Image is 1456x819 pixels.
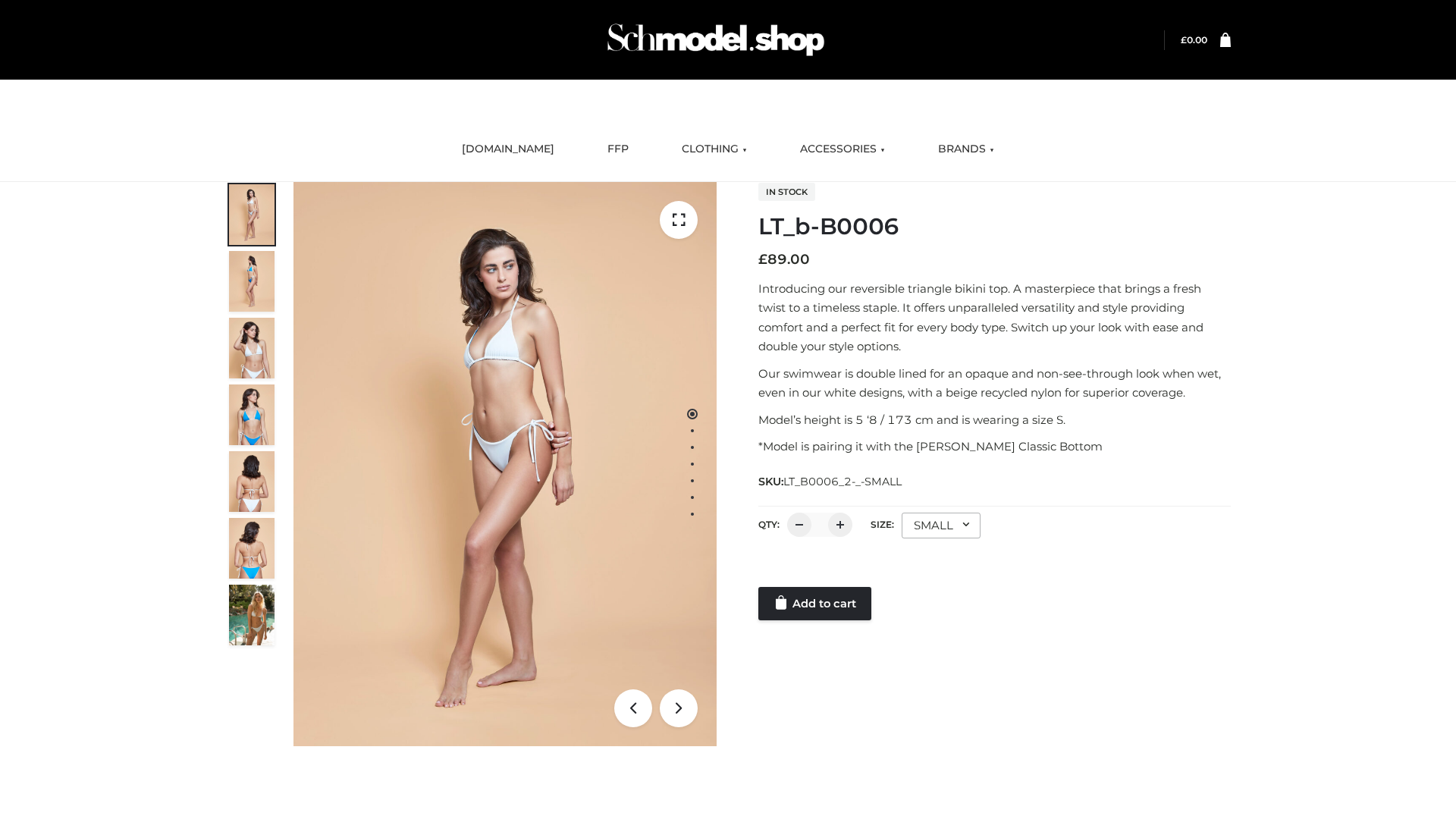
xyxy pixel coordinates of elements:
[758,183,815,201] span: In stock
[758,364,1231,403] p: Our swimwear is double lined for an opaque and non-see-through look when wet, even in our white d...
[758,519,780,530] label: QTY:
[1181,34,1187,45] span: £
[758,279,1231,356] p: Introducing our reversible triangle bikini top. A masterpiece that brings a fresh twist to a time...
[229,251,275,312] img: ArielClassicBikiniTop_CloudNine_AzureSky_OW114ECO_2-scaled.jpg
[789,133,896,166] a: ACCESSORIES
[758,410,1231,430] p: Model’s height is 5 ‘8 / 173 cm and is wearing a size S.
[229,318,275,378] img: ArielClassicBikiniTop_CloudNine_AzureSky_OW114ECO_3-scaled.jpg
[229,384,275,445] img: ArielClassicBikiniTop_CloudNine_AzureSky_OW114ECO_4-scaled.jpg
[758,472,903,491] span: SKU:
[783,475,902,488] span: LT_B0006_2-_-SMALL
[229,518,275,579] img: ArielClassicBikiniTop_CloudNine_AzureSky_OW114ECO_8-scaled.jpg
[1181,34,1207,45] a: £0.00
[1181,34,1207,45] bdi: 0.00
[758,437,1231,457] p: *Model is pairing it with the [PERSON_NAME] Classic Bottom
[758,213,1231,240] h1: LT_b-B0006
[758,251,810,268] bdi: 89.00
[927,133,1006,166] a: BRANDS
[229,585,275,645] img: Arieltop_CloudNine_AzureSky2.jpg
[596,133,640,166] a: FFP
[602,10,830,70] img: Schmodel Admin 964
[670,133,758,166] a: CLOTHING
[229,184,275,245] img: ArielClassicBikiniTop_CloudNine_AzureSky_OW114ECO_1-scaled.jpg
[293,182,717,746] img: ArielClassicBikiniTop_CloudNine_AzureSky_OW114ECO_1
[450,133,566,166] a: [DOMAIN_NAME]
[871,519,894,530] label: Size:
[758,251,767,268] span: £
[758,587,871,620] a: Add to cart
[229,451,275,512] img: ArielClassicBikiniTop_CloudNine_AzureSky_OW114ECO_7-scaled.jpg
[902,513,981,538] div: SMALL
